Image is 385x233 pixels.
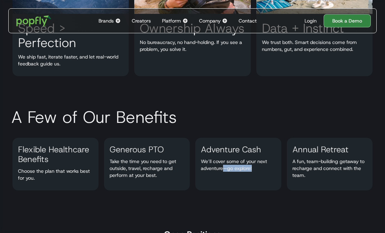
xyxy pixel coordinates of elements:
h3: Ownership Always [134,21,250,35]
p: We’ll cover some of your next adventure—go explore! [195,158,281,172]
p: Take the time you need to get outside, travel, recharge and perform at your best. [104,158,190,179]
div: Company [199,17,221,24]
p: We ship fast, iterate faster, and let real-world feedback guide us. [12,53,129,67]
p: A fun, team-building getaway to recharge and connect with the team. [287,158,373,179]
h3: Adventure Cash [195,145,267,154]
div: Creators [132,17,151,24]
div: Brands [99,17,114,24]
h3: Flexible Healthcare Benefits [12,145,99,164]
a: Creators [129,9,154,33]
h2: A Few of Our Benefits [6,107,379,127]
div: Contact [239,17,257,24]
div: Platform [162,17,181,24]
a: Contact [236,9,259,33]
a: Book a Demo [324,14,371,27]
h3: Generous PTO [104,145,169,154]
p: We trust both. Smart decisions come from numbers, gut, and experience combined. [256,39,373,53]
h3: Annual Retreat [287,145,354,154]
p: No bureaucracy, no hand-holding. If you see a problem, you solve it. [134,39,250,53]
a: home [11,10,56,31]
h3: Data + Instinct [256,21,350,35]
p: Choose the plan that works best for you. [12,168,99,181]
div: Login [305,17,317,24]
h3: Speed > Perfection [12,21,129,50]
a: Login [302,17,319,24]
